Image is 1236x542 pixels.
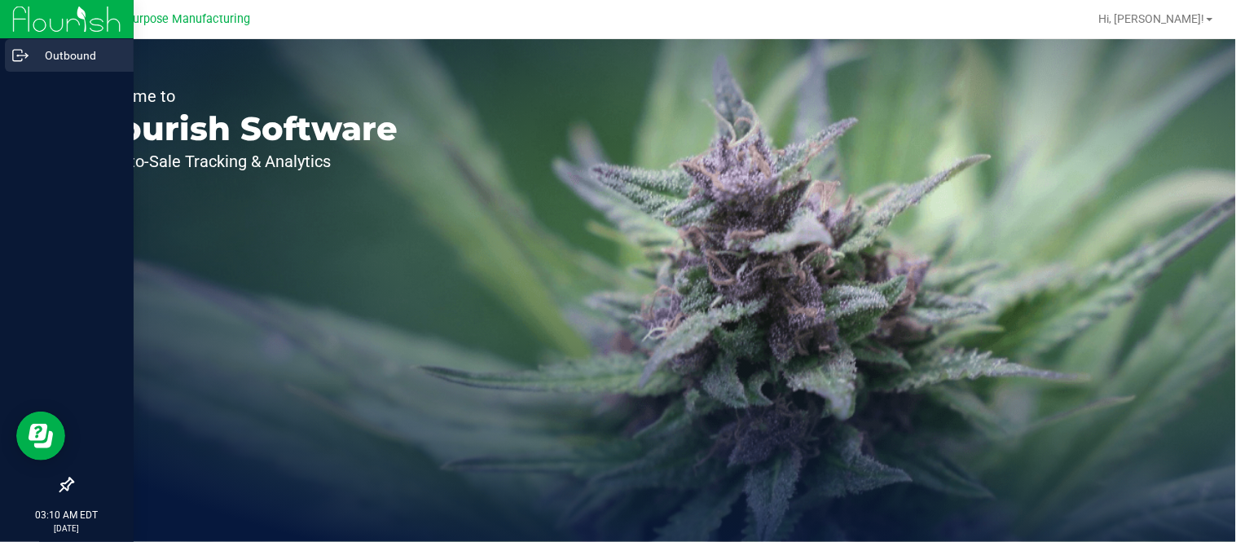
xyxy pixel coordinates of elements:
[88,153,398,170] p: Seed-to-Sale Tracking & Analytics
[88,88,398,104] p: Welcome to
[29,46,126,65] p: Outbound
[16,412,65,460] iframe: Resource center
[12,47,29,64] inline-svg: Outbound
[82,12,250,26] span: Greater Purpose Manufacturing
[1099,12,1205,25] span: Hi, [PERSON_NAME]!
[7,508,126,522] p: 03:10 AM EDT
[7,522,126,535] p: [DATE]
[88,112,398,145] p: Flourish Software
